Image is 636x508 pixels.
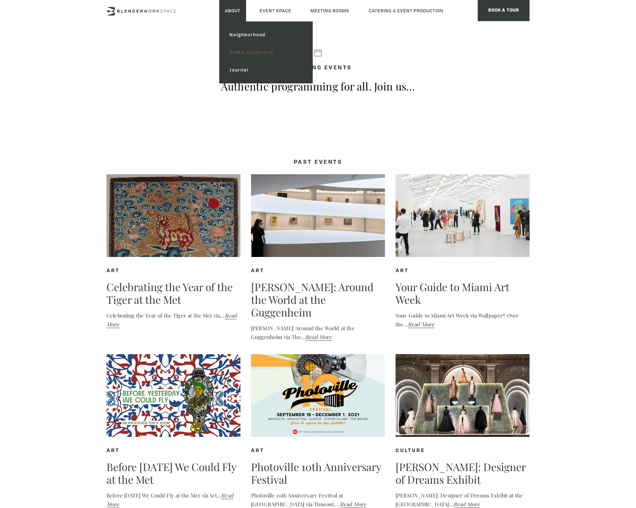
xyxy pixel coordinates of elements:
p: [PERSON_NAME]: Around the World at the Guggenheim via The... [251,324,385,342]
h5: Celebrating the Year of the Tiger at the Met [106,281,240,306]
a: Read More [305,333,332,341]
a: Art [106,448,120,453]
h5: Past Events [106,159,530,165]
a: Global Collective [224,44,308,61]
h5: [PERSON_NAME]: Around the World at the Guggenheim [251,281,385,319]
p: Authentic programming for all. Join us… [106,80,530,93]
a: Art [396,268,409,273]
a: Journal [224,61,308,79]
a: Read More [340,501,366,508]
a: Read More [408,321,434,328]
a: Read More [453,501,480,508]
a: Art [251,448,264,453]
h5: Before [DATE] We Could Fly at the Met [106,460,240,486]
p: Celebrating the Year of the Tiger at the Met via... [106,311,240,329]
h5: [PERSON_NAME]: Designer of Dreams Exhibit [396,460,530,486]
p: Your Guide to Miami Art Week via Wallpaper* Over the... [396,311,530,329]
h5: Upcoming events [106,65,530,71]
a: Art [251,268,264,273]
a: Neighborhood [224,26,308,44]
a: Culture [396,448,425,453]
a: Art [106,268,120,273]
h5: Your Guide to Miami Art Week [396,281,530,306]
h5: Photoville 10th Anniversary Festival [251,460,385,486]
